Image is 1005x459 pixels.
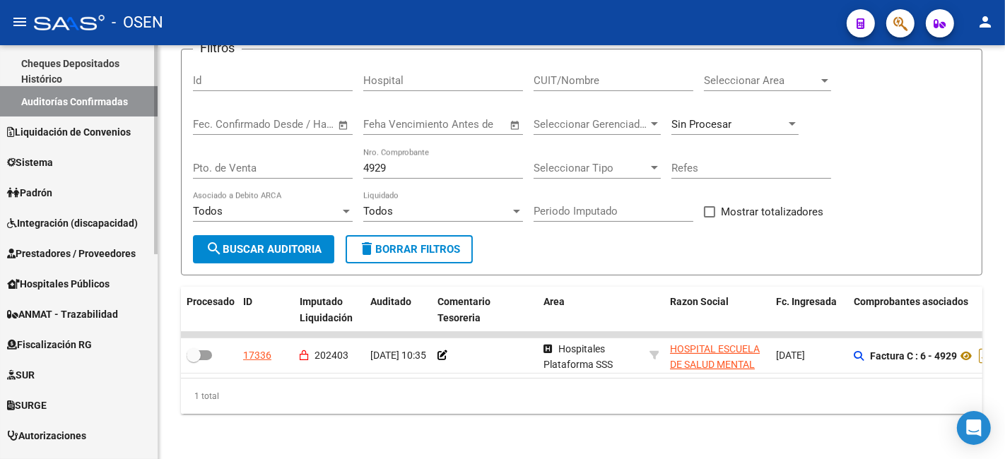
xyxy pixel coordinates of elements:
[193,38,242,58] h3: Filtros
[243,296,252,307] span: ID
[670,296,729,307] span: Razon Social
[7,185,52,201] span: Padrón
[670,341,765,371] div: - 30999282675
[346,235,473,263] button: Borrar Filtros
[7,246,136,261] span: Prestadores / Proveedores
[112,7,163,38] span: - OSEN
[363,205,393,217] span: Todos
[507,117,524,133] button: Open calendar
[7,306,118,322] span: ANMAT - Trazabilidad
[534,118,648,131] span: Seleccionar Gerenciador
[206,240,223,257] mat-icon: search
[671,118,731,131] span: Sin Procesar
[534,162,648,174] span: Seleccionar Tipo
[975,345,994,367] i: Descargar documento
[7,367,35,383] span: SUR
[543,343,613,371] span: Hospitales Plataforma SSS
[193,205,223,217] span: Todos
[776,296,837,307] span: Fc. Ingresada
[670,343,760,387] span: HOSPITAL ESCUELA DE SALUD MENTAL [PERSON_NAME]
[11,13,28,30] mat-icon: menu
[7,155,53,170] span: Sistema
[206,243,322,256] span: Buscar Auditoria
[365,287,432,333] datatable-header-cell: Auditado
[336,117,352,133] button: Open calendar
[7,428,86,443] span: Autorizaciones
[370,296,411,307] span: Auditado
[432,287,538,333] datatable-header-cell: Comentario Tesoreria
[7,398,47,413] span: SURGE
[294,287,365,333] datatable-header-cell: Imputado Liquidación
[370,350,426,361] span: [DATE] 10:35
[543,296,565,307] span: Area
[721,203,823,220] span: Mostrar totalizadores
[243,347,271,364] div: 17336
[776,350,805,361] span: [DATE]
[300,296,353,323] span: Imputado Liquidación
[181,287,237,333] datatable-header-cell: Procesado
[957,411,991,445] div: Open Intercom Messenger
[870,350,957,362] strong: Factura C : 6 - 4929
[7,124,131,140] span: Liquidación de Convenios
[193,118,250,131] input: Fecha inicio
[664,287,770,333] datatable-header-cell: Razon Social
[7,337,92,352] span: Fiscalización RG
[315,350,348,361] span: 202403
[193,235,334,263] button: Buscar Auditoria
[437,296,490,323] span: Comentario Tesoreria
[854,296,968,307] span: Comprobantes asociados
[7,276,110,292] span: Hospitales Públicos
[181,378,982,414] div: 1 total
[704,74,818,87] span: Seleccionar Area
[358,243,460,256] span: Borrar Filtros
[538,287,644,333] datatable-header-cell: Area
[7,215,138,231] span: Integración (discapacidad)
[263,118,331,131] input: Fecha fin
[358,240,375,257] mat-icon: delete
[237,287,294,333] datatable-header-cell: ID
[187,296,235,307] span: Procesado
[977,13,994,30] mat-icon: person
[770,287,848,333] datatable-header-cell: Fc. Ingresada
